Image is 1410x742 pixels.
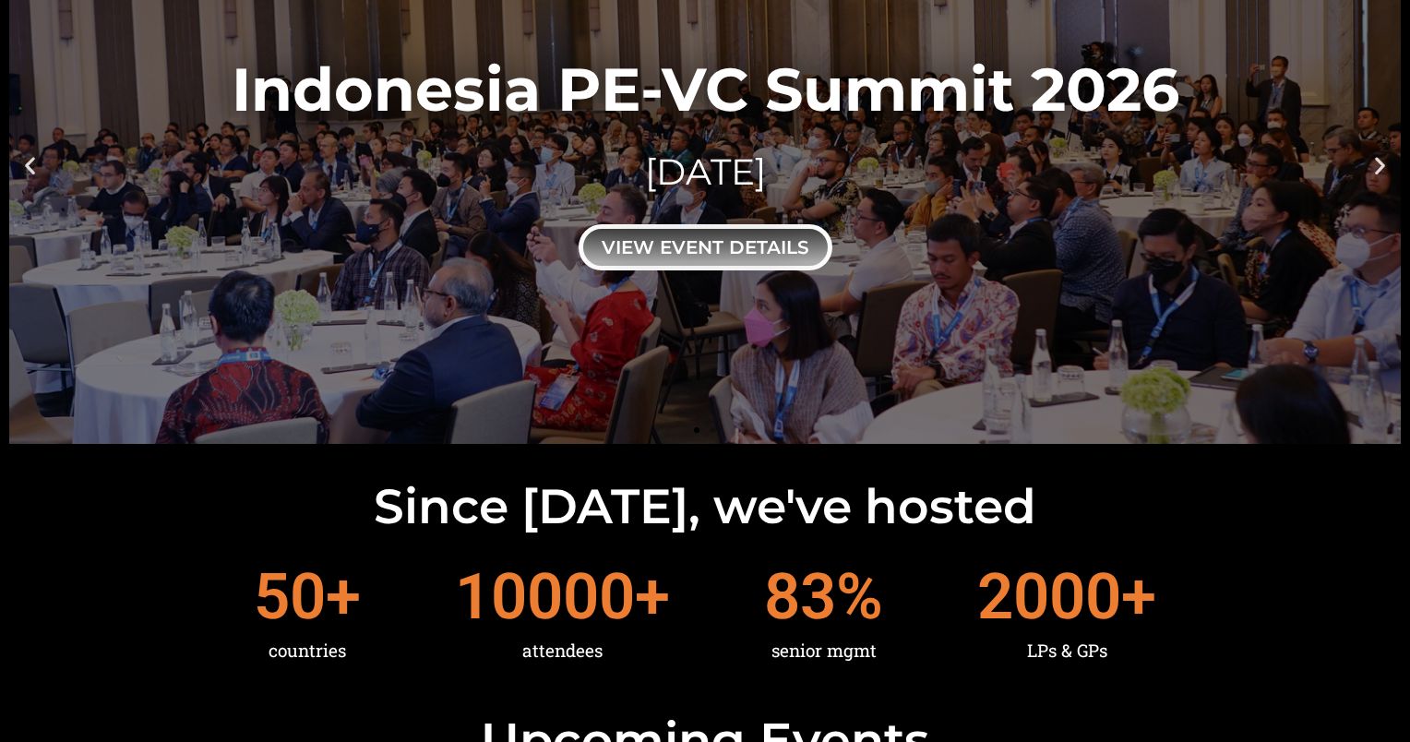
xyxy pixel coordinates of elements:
span: + [635,565,670,628]
div: Next slide [1368,153,1392,176]
span: % [836,565,883,628]
span: 2000 [977,565,1121,628]
h2: Since [DATE], we've hosted [9,483,1401,531]
div: [DATE] [232,147,1179,197]
span: 50 [254,565,326,628]
span: Go to slide 1 [694,427,699,433]
div: Previous slide [18,153,42,176]
div: Indonesia PE-VC Summit 2026 [232,59,1179,119]
span: 10000 [455,565,635,628]
span: 83 [764,565,836,628]
div: LPs & GPs [977,628,1156,673]
div: countries [254,628,361,673]
span: + [326,565,361,628]
span: Go to slide 2 [711,427,716,433]
div: senior mgmt [764,628,883,673]
span: + [1121,565,1156,628]
div: attendees [455,628,670,673]
div: view event details [579,224,832,270]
